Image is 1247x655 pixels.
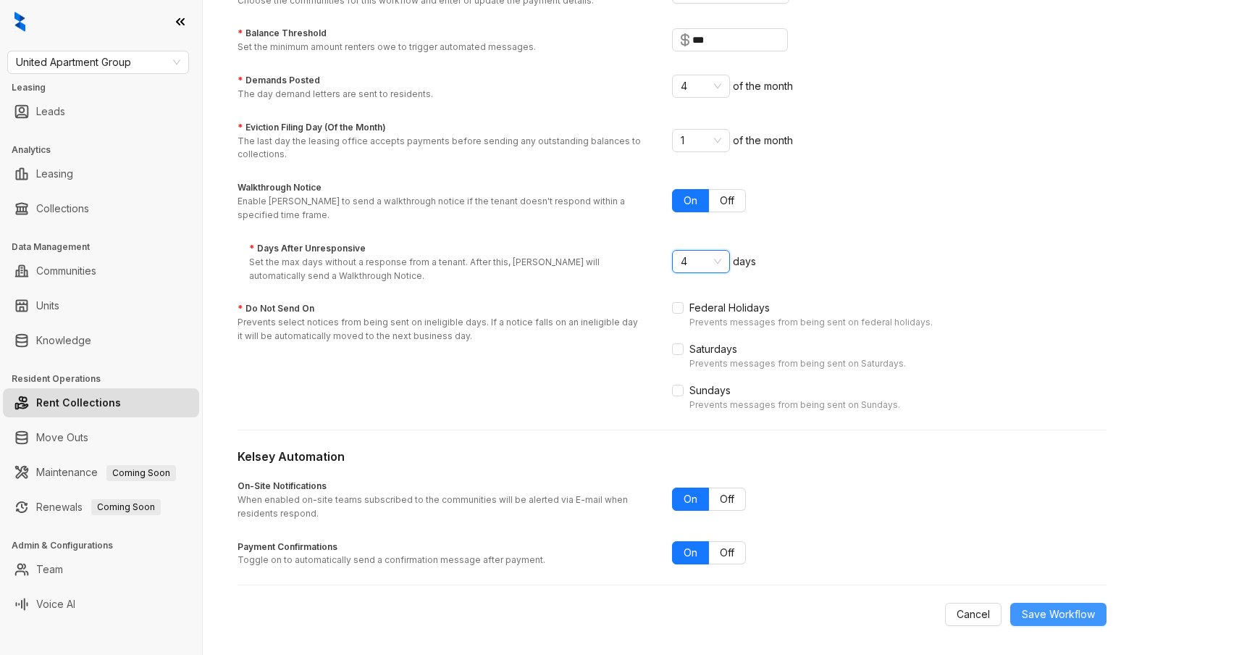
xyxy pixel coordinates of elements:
[3,194,199,223] li: Collections
[3,159,199,188] li: Leasing
[3,423,199,452] li: Move Outs
[684,300,776,316] span: Federal Holidays
[12,81,202,94] h3: Leasing
[945,603,1002,626] button: Cancel
[720,546,734,559] span: Off
[3,326,199,355] li: Knowledge
[36,493,161,522] a: RenewalsComing Soon
[238,195,645,222] p: Enable [PERSON_NAME] to send a walkthrough notice if the tenant doesn't respond within a specifie...
[36,388,121,417] a: Rent Collections
[3,291,199,320] li: Units
[3,493,199,522] li: Renewals
[681,251,721,272] span: 4
[238,181,322,195] label: Walkthrough Notice
[3,555,199,584] li: Team
[957,606,990,622] span: Cancel
[106,465,176,481] span: Coming Soon
[12,143,202,157] h3: Analytics
[238,554,545,567] p: Toggle on to automatically send a confirmation message after payment.
[3,256,199,285] li: Communities
[720,194,734,206] span: Off
[238,135,655,162] p: The last day the leasing office accepts payments before sending any outstanding balances to colle...
[684,383,736,399] span: Sundays
[14,12,25,32] img: logo
[1010,603,1107,626] button: Save Workflow
[733,134,793,146] span: of the month
[689,316,933,330] div: Prevents messages from being sent on federal holidays.
[3,458,199,487] li: Maintenance
[684,493,697,505] span: On
[1022,606,1095,622] span: Save Workflow
[238,302,314,316] label: Do Not Send On
[238,121,386,135] label: Eviction Filing Day (Of the Month)
[249,256,655,283] p: Set the max days without a response from a tenant. After this, [PERSON_NAME] will automatically s...
[3,388,199,417] li: Rent Collections
[238,448,1107,466] h3: Kelsey Automation
[36,590,75,619] a: Voice AI
[12,539,202,552] h3: Admin & Configurations
[238,41,536,54] p: Set the minimum amount renters owe to trigger automated messages.
[733,255,756,267] span: days
[238,493,645,521] p: When enabled on-site teams subscribed to the communities will be alerted via E-mail when resident...
[12,241,202,254] h3: Data Management
[3,590,199,619] li: Voice AI
[36,423,88,452] a: Move Outs
[238,88,433,101] p: The day demand letters are sent to residents.
[689,357,933,371] div: Prevents messages from being sent on Saturdays.
[684,194,697,206] span: On
[36,555,63,584] a: Team
[689,399,933,412] div: Prevents messages from being sent on Sundays.
[733,80,793,92] span: of the month
[684,341,743,357] span: Saturdays
[91,499,161,515] span: Coming Soon
[36,326,91,355] a: Knowledge
[16,51,180,73] span: United Apartment Group
[36,256,96,285] a: Communities
[238,74,320,88] label: Demands Posted
[36,97,65,126] a: Leads
[36,159,73,188] a: Leasing
[3,97,199,126] li: Leads
[720,493,734,505] span: Off
[238,541,337,554] label: Payment Confirmations
[12,372,202,385] h3: Resident Operations
[238,480,327,493] label: On-Site Notifications
[249,242,366,256] label: Days After Unresponsive
[36,194,89,223] a: Collections
[681,75,721,97] span: 4
[238,316,645,343] p: Prevents select notices from being sent on ineligible days. If a notice falls on an ineligible da...
[684,546,697,559] span: On
[681,130,721,151] span: 1
[238,27,327,41] label: Balance Threshold
[36,291,59,320] a: Units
